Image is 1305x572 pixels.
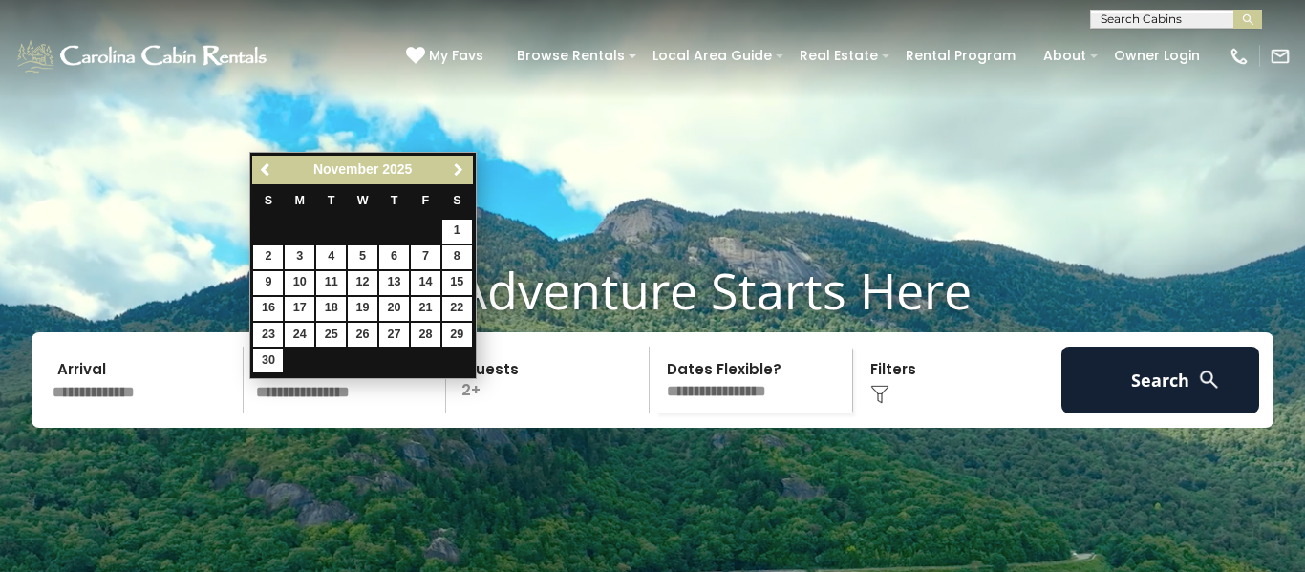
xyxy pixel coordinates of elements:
a: 9 [253,271,283,295]
img: phone-regular-white.png [1229,46,1250,67]
a: 22 [442,297,472,321]
img: filter--v1.png [870,385,889,404]
a: 17 [285,297,314,321]
a: 30 [253,349,283,372]
span: Monday [295,194,306,207]
a: 23 [253,323,283,347]
a: 2 [253,245,283,269]
a: 29 [442,323,472,347]
a: 20 [379,297,409,321]
span: Thursday [391,194,398,207]
a: 19 [348,297,377,321]
span: Friday [422,194,430,207]
a: 27 [379,323,409,347]
a: 5 [348,245,377,269]
a: My Favs [406,46,488,67]
img: search-regular-white.png [1197,368,1221,392]
a: Browse Rentals [507,41,634,71]
a: 6 [379,245,409,269]
span: Sunday [265,194,272,207]
span: My Favs [429,46,483,66]
a: About [1034,41,1096,71]
a: 13 [379,271,409,295]
img: White-1-1-2.png [14,37,272,75]
a: Rental Program [896,41,1025,71]
span: 2025 [382,161,412,177]
a: 28 [411,323,440,347]
a: 4 [316,245,346,269]
span: Tuesday [328,194,335,207]
a: 26 [348,323,377,347]
a: 18 [316,297,346,321]
a: 24 [285,323,314,347]
a: Previous [254,159,278,182]
a: 8 [442,245,472,269]
span: Saturday [453,194,460,207]
a: 15 [442,271,472,295]
span: Wednesday [357,194,369,207]
a: 1 [442,220,472,244]
a: 11 [316,271,346,295]
a: 12 [348,271,377,295]
span: Next [451,162,466,178]
p: 2+ [452,347,649,413]
a: 25 [316,323,346,347]
a: 14 [411,271,440,295]
a: Next [447,159,471,182]
button: Search [1061,347,1259,413]
a: 16 [253,297,283,321]
span: November [313,161,378,177]
a: 3 [285,245,314,269]
a: Real Estate [790,41,888,71]
a: 21 [411,297,440,321]
a: 10 [285,271,314,295]
h1: Your Adventure Starts Here [14,261,1291,320]
a: 7 [411,245,440,269]
span: Previous [259,162,274,178]
img: mail-regular-white.png [1270,46,1291,67]
a: Local Area Guide [643,41,781,71]
a: Owner Login [1104,41,1209,71]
